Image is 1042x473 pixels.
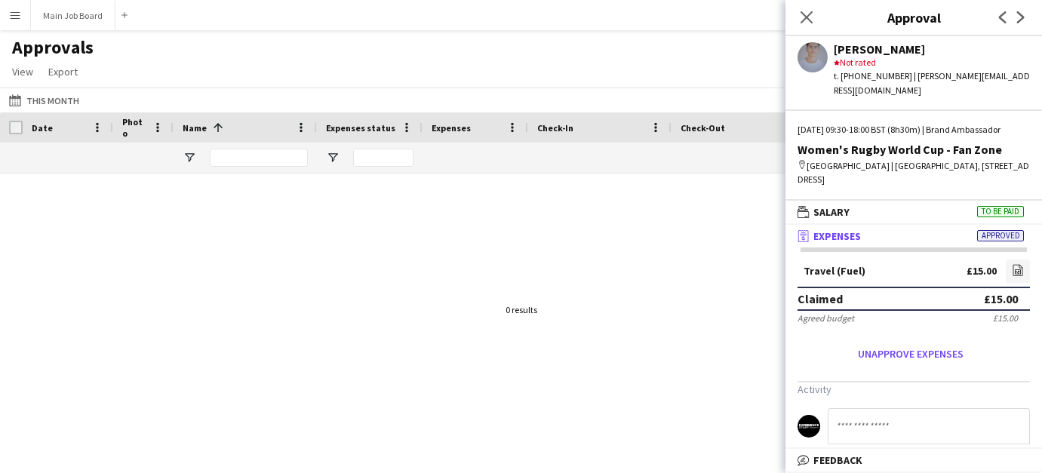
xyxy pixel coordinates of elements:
button: Open Filter Menu [183,151,196,164]
span: Salary [813,205,850,219]
mat-expansion-panel-header: Feedback [785,449,1042,471]
button: Unapprove expenses [798,342,1024,366]
button: Open Filter Menu [326,151,340,164]
a: View [6,62,39,81]
div: 0 results [506,304,537,315]
span: To be paid [977,206,1024,217]
span: Export [48,65,78,78]
h3: Approval [785,8,1042,27]
span: Photo [122,116,146,139]
div: £15.00 [993,312,1018,324]
span: Approved [977,230,1024,241]
div: Women's Rugby World Cup - Fan Zone [798,143,1030,156]
span: Feedback [813,453,862,467]
div: £15.00 [967,266,997,277]
span: Expenses [813,229,861,243]
span: Expenses status [326,122,395,134]
div: £15.00 [984,291,1018,306]
input: Expenses status Filter Input [353,149,413,167]
mat-expansion-panel-header: ExpensesApproved [785,225,1042,247]
div: Claimed [798,291,843,306]
span: Expenses [432,122,471,134]
div: [PERSON_NAME] [834,42,1030,56]
div: [GEOGRAPHIC_DATA] | [GEOGRAPHIC_DATA], [STREET_ADDRESS] [798,159,1030,186]
span: Check-Out [681,122,725,134]
div: Not rated [834,56,1030,69]
span: View [12,65,33,78]
span: Check-In [537,122,573,134]
div: Travel (Fuel) [804,266,865,277]
h3: Activity [798,382,1030,396]
div: Agreed budget [798,312,854,324]
span: Date [32,122,53,134]
div: [DATE] 09:30-18:00 BST (8h30m) | Brand Ambassador [798,123,1030,137]
button: Main Job Board [31,1,115,30]
span: Name [183,122,207,134]
div: t. [PHONE_NUMBER] | [PERSON_NAME][EMAIL_ADDRESS][DOMAIN_NAME] [834,69,1030,97]
button: This Month [6,91,82,109]
input: Name Filter Input [210,149,308,167]
a: Export [42,62,84,81]
mat-expansion-panel-header: SalaryTo be paid [785,201,1042,223]
input: Column with Header Selection [9,121,23,134]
